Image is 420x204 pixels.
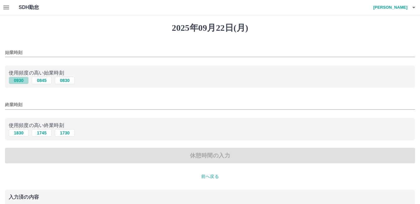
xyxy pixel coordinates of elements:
[32,129,52,137] button: 1745
[9,77,29,84] button: 0930
[55,129,75,137] button: 1730
[9,129,29,137] button: 1830
[9,122,411,129] p: 使用頻度の高い終業時刻
[5,23,415,33] h1: 2025年09月22日(月)
[32,77,52,84] button: 0845
[9,195,411,200] p: 入力済の内容
[5,173,415,180] p: 前へ戻る
[55,77,75,84] button: 0830
[9,69,411,77] p: 使用頻度の高い始業時刻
